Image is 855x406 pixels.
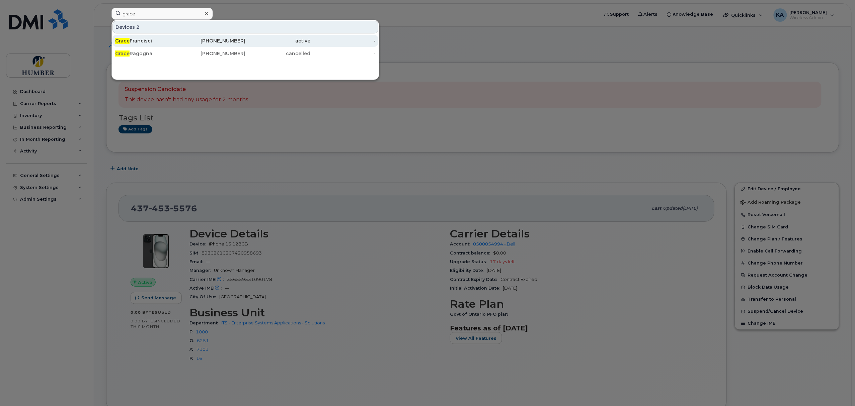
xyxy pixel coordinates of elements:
[245,50,311,57] div: cancelled
[180,37,246,44] div: [PHONE_NUMBER]
[311,50,376,57] div: -
[112,47,378,60] a: GraceRagogna[PHONE_NUMBER]cancelled-
[115,38,130,44] span: Grace
[112,21,378,33] div: Devices
[245,37,311,44] div: active
[311,37,376,44] div: -
[136,24,140,30] span: 2
[180,50,246,57] div: [PHONE_NUMBER]
[115,37,180,44] div: Francisci
[115,50,180,57] div: Ragogna
[112,35,378,47] a: GraceFrancisci[PHONE_NUMBER]active-
[115,50,130,57] span: Grace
